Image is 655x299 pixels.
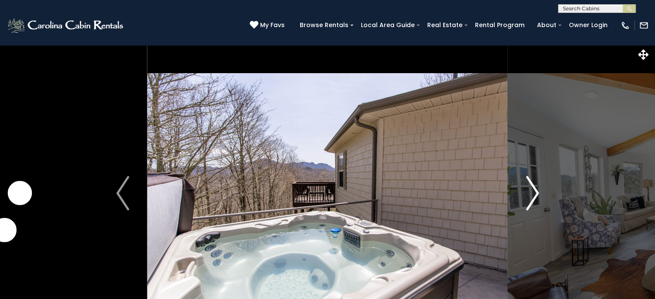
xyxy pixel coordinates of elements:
[639,21,649,30] img: mail-regular-white.png
[250,21,287,30] a: My Favs
[295,18,353,32] a: Browse Rentals
[423,18,467,32] a: Real Estate
[621,21,630,30] img: phone-regular-white.png
[526,176,539,210] img: arrow
[116,176,129,210] img: arrow
[6,17,126,34] img: White-1-2.png
[533,18,561,32] a: About
[471,18,529,32] a: Rental Program
[565,18,612,32] a: Owner Login
[260,21,285,30] span: My Favs
[357,18,419,32] a: Local Area Guide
